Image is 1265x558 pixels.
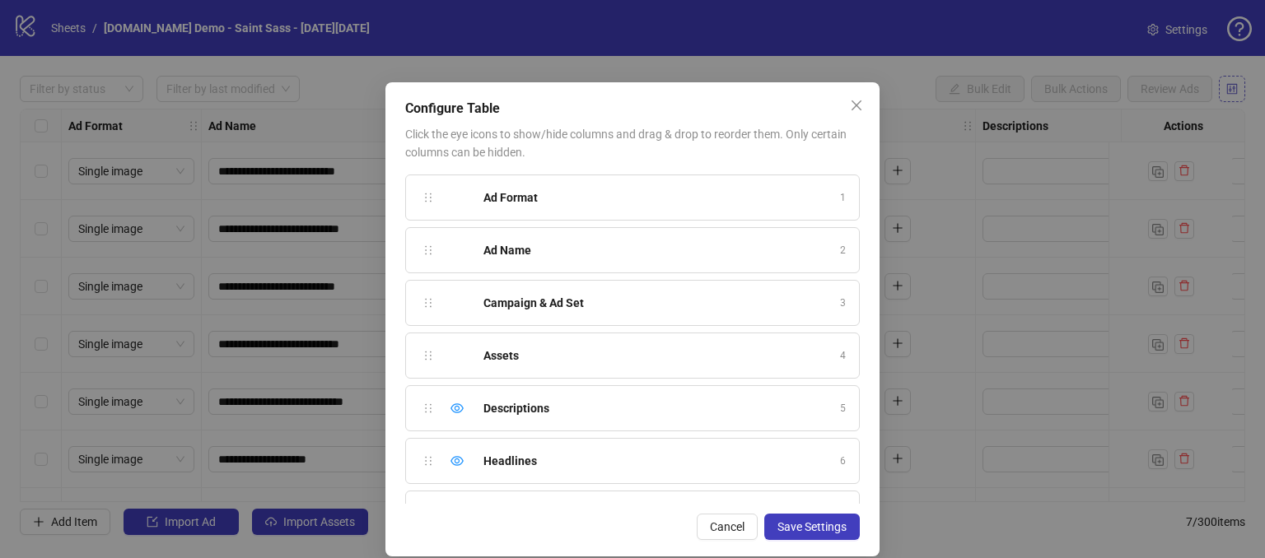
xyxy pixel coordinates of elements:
span: Save Settings [777,520,847,533]
button: Cancel [697,514,758,540]
div: Hide column [447,451,467,471]
span: holder [422,192,434,203]
span: eye [450,454,464,467]
strong: Ad Format [483,191,538,204]
span: 2 [840,243,846,258]
span: 3 [840,295,846,311]
span: Cancel [710,520,745,533]
span: 6 [840,453,846,469]
span: close [850,99,863,112]
span: holder [422,402,434,414]
strong: Campaign & Ad Set [483,296,584,309]
span: holder [422,455,434,467]
span: 5 [840,401,846,416]
strong: Assets [483,349,519,362]
button: Save Settings [764,514,860,540]
strong: Descriptions [483,402,549,415]
span: holder [422,350,434,361]
strong: Ad Name [483,244,531,257]
span: 1 [840,190,846,206]
strong: Headlines [483,454,537,467]
button: Close [843,92,870,119]
div: Hide column [447,398,467,418]
span: holder [422,244,434,256]
span: eye [450,402,464,415]
span: 4 [840,348,846,364]
div: Configure Table [405,99,860,119]
span: Click the eye icons to show/hide columns and drag & drop to reorder them. Only certain columns ca... [405,128,847,159]
span: holder [422,297,434,309]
